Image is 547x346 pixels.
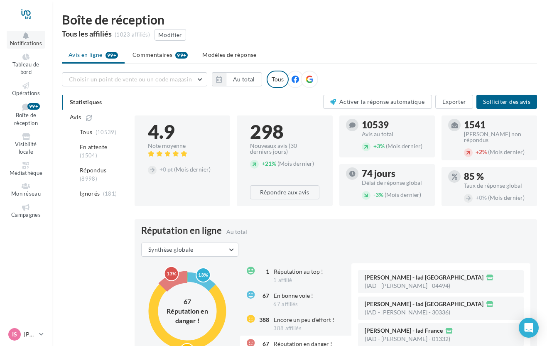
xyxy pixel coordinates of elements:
span: Modèles de réponse [202,51,256,58]
a: Campagnes [7,202,45,220]
button: Solliciter des avis [476,95,537,109]
div: [PERSON_NAME] non répondus [464,131,530,143]
p: [PERSON_NAME] [24,330,36,339]
span: 3% [373,191,383,198]
span: 0 pt [159,166,173,173]
a: Opérations [7,81,45,98]
span: [PERSON_NAME] - Iad France [365,328,443,334]
span: + [373,142,377,150]
div: 1 [259,267,269,276]
div: 1541 [464,120,530,130]
span: + [262,160,265,167]
span: Boîte de réception [14,112,38,127]
div: (IAD - [PERSON_NAME] - 01332) [365,336,450,342]
div: Note moyenne [148,143,217,149]
span: 21% [262,160,276,167]
span: 0% [476,194,487,201]
div: (1023 affiliés) [115,31,150,39]
span: Mon réseau [11,190,41,197]
button: Répondre aux avis [250,185,319,199]
span: Avis [70,113,81,121]
div: 99+ [27,103,40,110]
span: Médiathèque [10,169,43,176]
span: [PERSON_NAME] - Iad [GEOGRAPHIC_DATA] [365,301,483,307]
span: 1 affilié [273,277,292,283]
span: Ignorés [80,189,100,198]
span: Réputation en ligne [141,226,222,235]
span: Notifications [10,40,42,47]
span: Tous [80,128,92,136]
a: Mon réseau [7,181,45,199]
span: 67 affiliés [273,301,298,307]
div: 99+ [175,52,188,59]
span: (Mois dernier) [386,142,422,150]
div: Nouveaux avis (30 derniers jours) [250,143,319,155]
div: 298 [250,122,319,141]
span: Synthèse globale [148,246,194,253]
button: Au total [212,72,262,86]
div: 67 [259,292,269,300]
span: Réputation au top ! [274,268,323,275]
span: (8998) [80,175,97,182]
span: Campagnes [11,211,41,218]
div: Tous les affiliés [62,30,112,37]
div: Open Intercom Messenger [519,318,539,338]
div: Taux de réponse global [464,183,530,189]
span: [PERSON_NAME] - Iad [GEOGRAPHIC_DATA] [365,275,483,280]
div: 67 [162,297,212,307]
span: Commentaires [132,51,172,59]
span: (181) [103,190,117,197]
div: Tous [267,71,289,88]
button: Au total [226,72,262,86]
button: Modifier [155,29,186,41]
span: (Mois dernier) [174,166,211,173]
button: Synthèse globale [141,243,238,257]
span: 2% [476,148,487,155]
span: 388 affiliés [273,325,302,331]
span: (Mois dernier) [385,191,421,198]
a: Is [PERSON_NAME] [7,326,45,342]
span: (Mois dernier) [488,148,525,155]
span: - [373,191,375,198]
span: Visibilité locale [15,141,37,155]
div: 10539 [362,120,428,130]
span: (10539) [96,129,116,135]
text: 13% [198,272,208,278]
text: 13% [167,270,177,277]
div: Avis au total [362,131,428,137]
div: 85 % [464,172,530,181]
span: Opérations [12,90,40,96]
span: + [476,148,479,155]
span: (Mois dernier) [277,160,314,167]
span: (1504) [80,152,97,159]
span: En attente [80,143,108,151]
span: En bonne voie ! [274,292,313,299]
div: 388 [259,316,269,324]
span: 3% [373,142,385,150]
div: (IAD - [PERSON_NAME] - 30336) [365,309,450,315]
a: Boîte de réception 99+ [7,101,45,128]
div: 4.9 [148,122,217,141]
a: Visibilité locale [7,132,45,157]
div: 74 jours [362,169,428,178]
span: + [159,166,163,173]
div: (IAD - [PERSON_NAME] - 04494) [365,283,450,289]
button: Notifications [7,31,45,49]
span: Is [12,330,17,339]
div: Délai de réponse global [362,180,428,186]
span: Choisir un point de vente ou un code magasin [69,76,192,83]
span: Encore un peu d’effort ! [274,316,334,323]
button: Activer la réponse automatique [323,95,432,109]
span: Répondus [80,166,107,174]
span: (Mois dernier) [488,194,525,201]
button: Exporter [435,95,473,109]
span: Au total [226,228,247,235]
button: Choisir un point de vente ou un code magasin [62,72,207,86]
a: Tableau de bord [7,52,45,77]
span: Tableau de bord [12,61,39,76]
span: + [476,194,479,201]
div: Boîte de réception [62,13,537,26]
a: Médiathèque [7,160,45,178]
div: Réputation en danger ! [162,306,212,325]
